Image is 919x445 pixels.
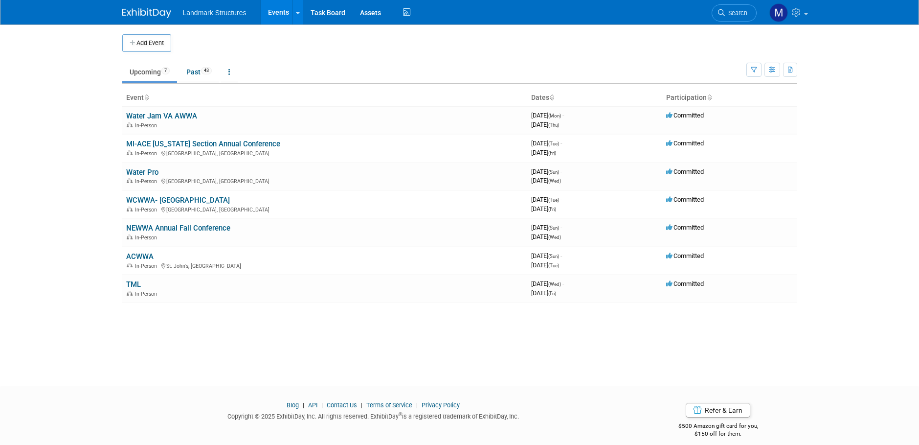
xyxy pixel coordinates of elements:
[127,234,133,239] img: In-Person Event
[135,150,160,157] span: In-Person
[126,168,158,177] a: Water Pro
[183,9,247,17] span: Landmark Structures
[126,261,523,269] div: St. John's, [GEOGRAPHIC_DATA]
[531,121,559,128] span: [DATE]
[548,178,561,184] span: (Wed)
[126,280,141,289] a: TML
[531,196,562,203] span: [DATE]
[127,150,133,155] img: In-Person Event
[122,410,625,421] div: Copyright © 2025 ExhibitDay, Inc. All rights reserved. ExhibitDay is a registered trademark of Ex...
[562,280,564,287] span: -
[560,168,562,175] span: -
[531,224,562,231] span: [DATE]
[122,8,171,18] img: ExhibitDay
[127,263,133,268] img: In-Person Event
[201,67,212,74] span: 43
[359,401,365,409] span: |
[126,112,197,120] a: Water Jam VA AWWA
[548,234,561,240] span: (Wed)
[666,140,704,147] span: Committed
[548,207,556,212] span: (Fri)
[531,280,564,287] span: [DATE]
[135,178,160,185] span: In-Person
[287,401,299,409] a: Blog
[548,169,559,175] span: (Sun)
[126,196,230,205] a: WCWWA- [GEOGRAPHIC_DATA]
[366,401,412,409] a: Terms of Service
[531,112,564,119] span: [DATE]
[122,34,171,52] button: Add Event
[562,112,564,119] span: -
[414,401,420,409] span: |
[639,430,797,438] div: $150 off for them.
[666,196,704,203] span: Committed
[135,263,160,269] span: In-Person
[560,196,562,203] span: -
[531,149,556,156] span: [DATE]
[548,225,559,231] span: (Sun)
[126,140,280,148] a: MI-ACE [US_STATE] Section Annual Conference
[527,90,662,106] th: Dates
[531,177,561,184] span: [DATE]
[531,261,559,269] span: [DATE]
[548,141,559,146] span: (Tue)
[161,67,170,74] span: 7
[707,94,712,101] a: Sort by Participation Type
[179,63,219,81] a: Past43
[319,401,325,409] span: |
[666,112,704,119] span: Committed
[531,205,556,212] span: [DATE]
[144,94,149,101] a: Sort by Event Name
[548,291,556,296] span: (Fri)
[127,207,133,211] img: In-Person Event
[666,280,704,287] span: Committed
[135,207,160,213] span: In-Person
[126,205,523,213] div: [GEOGRAPHIC_DATA], [GEOGRAPHIC_DATA]
[548,197,559,203] span: (Tue)
[560,252,562,259] span: -
[662,90,797,106] th: Participation
[769,3,788,22] img: Maryann Tijerina
[531,252,562,259] span: [DATE]
[666,168,704,175] span: Committed
[127,122,133,127] img: In-Person Event
[548,122,559,128] span: (Thu)
[135,291,160,297] span: In-Person
[549,94,554,101] a: Sort by Start Date
[712,4,757,22] a: Search
[126,149,523,157] div: [GEOGRAPHIC_DATA], [GEOGRAPHIC_DATA]
[127,178,133,183] img: In-Person Event
[548,254,559,259] span: (Sun)
[548,281,561,287] span: (Wed)
[399,412,402,417] sup: ®
[126,252,154,261] a: ACWWA
[560,140,562,147] span: -
[122,63,177,81] a: Upcoming7
[308,401,317,409] a: API
[531,233,561,240] span: [DATE]
[666,252,704,259] span: Committed
[639,416,797,438] div: $500 Amazon gift card for you,
[548,150,556,156] span: (Fri)
[686,403,750,418] a: Refer & Earn
[126,224,230,233] a: NEWWA Annual Fall Conference
[422,401,460,409] a: Privacy Policy
[135,234,160,241] span: In-Person
[666,224,704,231] span: Committed
[127,291,133,296] img: In-Person Event
[548,263,559,268] span: (Tue)
[531,140,562,147] span: [DATE]
[300,401,307,409] span: |
[560,224,562,231] span: -
[531,289,556,297] span: [DATE]
[126,177,523,185] div: [GEOGRAPHIC_DATA], [GEOGRAPHIC_DATA]
[135,122,160,129] span: In-Person
[122,90,527,106] th: Event
[327,401,357,409] a: Contact Us
[531,168,562,175] span: [DATE]
[725,9,747,17] span: Search
[548,113,561,118] span: (Mon)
